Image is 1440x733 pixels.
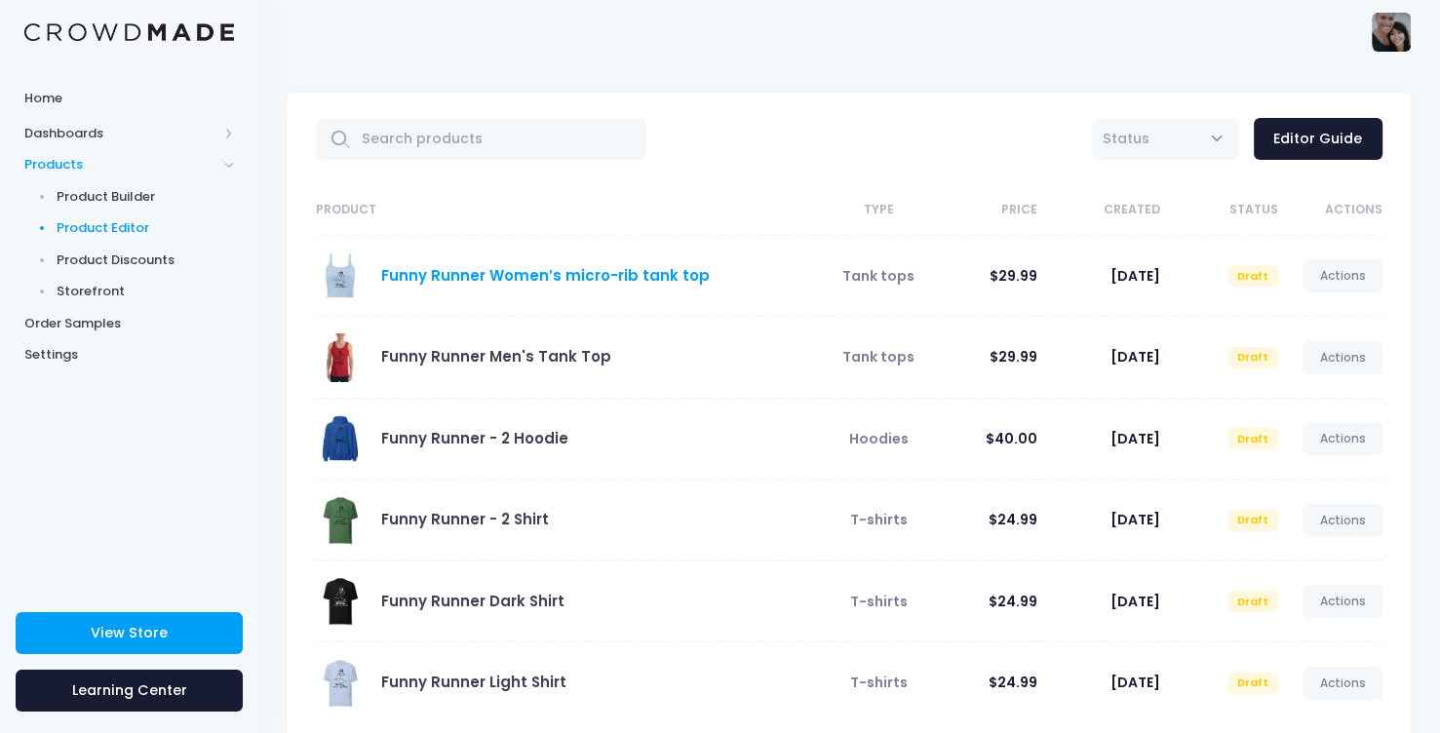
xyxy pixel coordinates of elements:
img: Logo [24,23,234,42]
span: [DATE] [1110,266,1160,286]
span: Draft [1228,591,1278,612]
span: Home [24,89,234,108]
span: Status [1092,118,1238,160]
th: Product: activate to sort column ascending [316,185,828,236]
a: Funny Runner - 2 Shirt [381,509,549,529]
span: Draft [1228,510,1278,531]
th: Created: activate to sort column ascending [1037,185,1160,236]
span: $24.99 [989,510,1037,529]
a: Actions [1303,585,1382,618]
span: Tank tops [842,266,915,286]
span: Draft [1228,347,1278,368]
a: Learning Center [16,670,243,712]
span: [DATE] [1110,429,1160,448]
span: Dashboards [24,124,217,143]
span: Storefront [57,282,235,301]
span: Draft [1228,265,1278,287]
span: [DATE] [1110,347,1160,366]
span: Product Builder [57,187,235,207]
span: $40.00 [986,429,1037,448]
span: Product Discounts [57,251,235,270]
span: Order Samples [24,314,234,333]
span: Status [1103,129,1149,149]
span: T-shirts [849,592,907,611]
a: Funny Runner Dark Shirt [381,591,564,611]
th: Type: activate to sort column ascending [828,185,919,236]
a: Actions [1303,341,1382,374]
th: Actions: activate to sort column ascending [1278,185,1382,236]
span: $24.99 [989,673,1037,692]
span: Product Editor [57,218,235,238]
span: Products [24,155,217,174]
span: Draft [1228,428,1278,449]
th: Price: activate to sort column ascending [919,185,1037,236]
a: Funny Runner - 2 Hoodie [381,428,568,448]
span: [DATE] [1110,673,1160,692]
span: $24.99 [989,592,1037,611]
span: View Store [91,623,168,642]
span: $29.99 [990,347,1037,366]
span: [DATE] [1110,510,1160,529]
span: [DATE] [1110,592,1160,611]
input: Search products [316,118,646,160]
a: Funny Runner Men's Tank Top [381,346,611,366]
span: Settings [24,345,234,365]
span: Hoodies [848,429,908,448]
span: Tank tops [842,347,915,366]
span: Learning Center [72,680,187,700]
span: Draft [1228,673,1278,694]
a: Funny Runner Women’s micro-rib tank top [381,265,710,286]
span: T-shirts [849,673,907,692]
a: Actions [1303,667,1382,700]
a: Actions [1303,422,1382,455]
span: T-shirts [849,510,907,529]
a: Actions [1303,504,1382,537]
span: $29.99 [990,266,1037,286]
th: Status: activate to sort column ascending [1160,185,1278,236]
a: View Store [16,612,243,654]
img: User [1372,13,1411,52]
a: Actions [1303,259,1382,292]
a: Editor Guide [1254,118,1382,160]
span: Status [1103,129,1149,148]
a: Funny Runner Light Shirt [381,672,566,692]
